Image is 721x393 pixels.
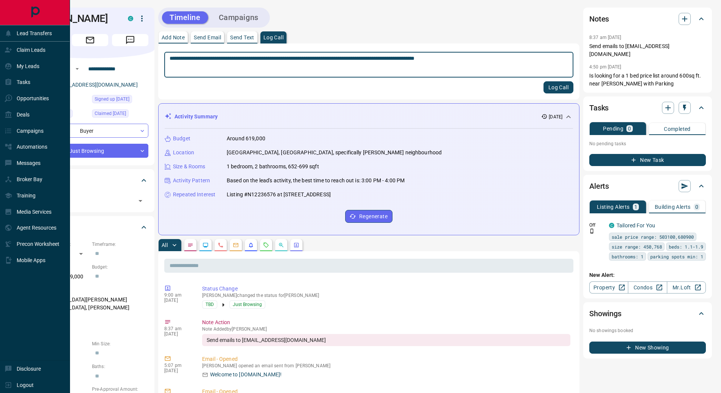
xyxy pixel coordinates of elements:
[293,242,299,248] svg: Agent Actions
[162,35,185,40] p: Add Note
[669,243,703,250] span: beds: 1.1-1.9
[612,243,662,250] span: size range: 450,768
[589,42,706,58] p: Send emails to [EMAIL_ADDRESS][DOMAIN_NAME]
[92,109,148,120] div: Wed Jul 30 2025
[589,222,604,228] p: Off
[206,301,214,308] span: TBD
[32,144,148,158] div: Just Browsing
[173,177,210,185] p: Activity Pattern
[164,292,191,298] p: 9:00 am
[589,10,706,28] div: Notes
[695,204,698,210] p: 0
[32,124,148,138] div: Buyer
[162,242,168,248] p: All
[162,11,208,24] button: Timeline
[589,177,706,195] div: Alerts
[112,34,148,46] span: Message
[628,126,631,131] p: 0
[202,293,570,298] p: [PERSON_NAME] changed the status for [PERSON_NAME]
[227,177,405,185] p: Based on the lead's activity, the best time to reach out is: 3:00 PM - 4:00 PM
[589,281,628,294] a: Property
[589,271,706,279] p: New Alert:
[589,304,706,323] div: Showings
[549,113,562,120] p: [DATE]
[92,241,148,248] p: Timeframe:
[202,242,209,248] svg: Lead Browsing Activity
[164,363,191,368] p: 5:07 pm
[32,218,148,236] div: Criteria
[230,35,254,40] p: Send Text
[202,318,570,326] p: Note Action
[603,126,623,131] p: Pending
[92,363,148,370] p: Baths:
[194,35,221,40] p: Send Email
[655,204,691,210] p: Building Alerts
[345,210,392,223] button: Regenerate
[617,222,655,228] a: Tailored For You
[227,135,265,143] p: Around 619,000
[92,264,148,270] p: Budget:
[32,294,148,314] p: [GEOGRAPHIC_DATA][PERSON_NAME][GEOGRAPHIC_DATA], [PERSON_NAME]
[543,81,573,93] button: Log Call
[95,110,126,117] span: Claimed [DATE]
[187,242,193,248] svg: Notes
[248,242,254,248] svg: Listing Alerts
[92,386,148,393] p: Pre-Approval Amount:
[589,72,706,88] p: Is looking for a 1 bed price list around 600sq ft. near [PERSON_NAME] with Parking
[589,342,706,354] button: New Showing
[92,95,148,106] div: Wed Jul 30 2025
[73,64,82,73] button: Open
[667,281,706,294] a: Mr.Loft
[589,228,595,234] svg: Push Notification Only
[218,242,224,248] svg: Calls
[589,308,621,320] h2: Showings
[210,371,282,379] p: Welcome to [DOMAIN_NAME]!
[135,196,146,206] button: Open
[278,242,284,248] svg: Opportunities
[202,363,570,368] p: [PERSON_NAME] opened an email sent from [PERSON_NAME]
[227,163,319,171] p: 1 bedroom, 2 bathrooms, 652-699 sqft
[233,242,239,248] svg: Emails
[174,113,218,121] p: Activity Summary
[589,64,621,70] p: 4:50 pm [DATE]
[589,180,609,192] h2: Alerts
[589,154,706,166] button: New Task
[202,326,570,332] p: Note Added by [PERSON_NAME]
[173,191,215,199] p: Repeated Interest
[628,281,667,294] a: Condos
[609,223,614,228] div: condos.ca
[32,287,148,294] p: Areas Searched:
[72,34,108,46] span: Email
[233,301,262,308] span: Just Browsing
[227,149,442,157] p: [GEOGRAPHIC_DATA], [GEOGRAPHIC_DATA], specifically [PERSON_NAME] neighbourhood
[164,331,191,337] p: [DATE]
[634,204,637,210] p: 1
[202,334,570,346] div: Send emails to [EMAIL_ADDRESS][DOMAIN_NAME]
[173,163,206,171] p: Size & Rooms
[589,99,706,117] div: Tasks
[202,285,570,293] p: Status Change
[164,368,191,373] p: [DATE]
[612,253,643,260] span: bathrooms: 1
[95,95,129,103] span: Signed up [DATE]
[173,135,190,143] p: Budget
[597,204,630,210] p: Listing Alerts
[173,149,194,157] p: Location
[589,102,609,114] h2: Tasks
[650,253,703,260] span: parking spots min: 1
[227,191,331,199] p: Listing #N12236576 at [STREET_ADDRESS]
[664,126,691,132] p: Completed
[164,298,191,303] p: [DATE]
[263,242,269,248] svg: Requests
[589,35,621,40] p: 8:37 am [DATE]
[128,16,133,21] div: condos.ca
[32,12,117,25] h1: [PERSON_NAME]
[589,327,706,334] p: No showings booked
[52,82,138,88] a: [EMAIL_ADDRESS][DOMAIN_NAME]
[202,355,570,363] p: Email - Opened
[263,35,283,40] p: Log Call
[211,11,266,24] button: Campaigns
[32,171,148,190] div: Tags
[32,318,148,325] p: Motivation:
[165,110,573,124] div: Activity Summary[DATE]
